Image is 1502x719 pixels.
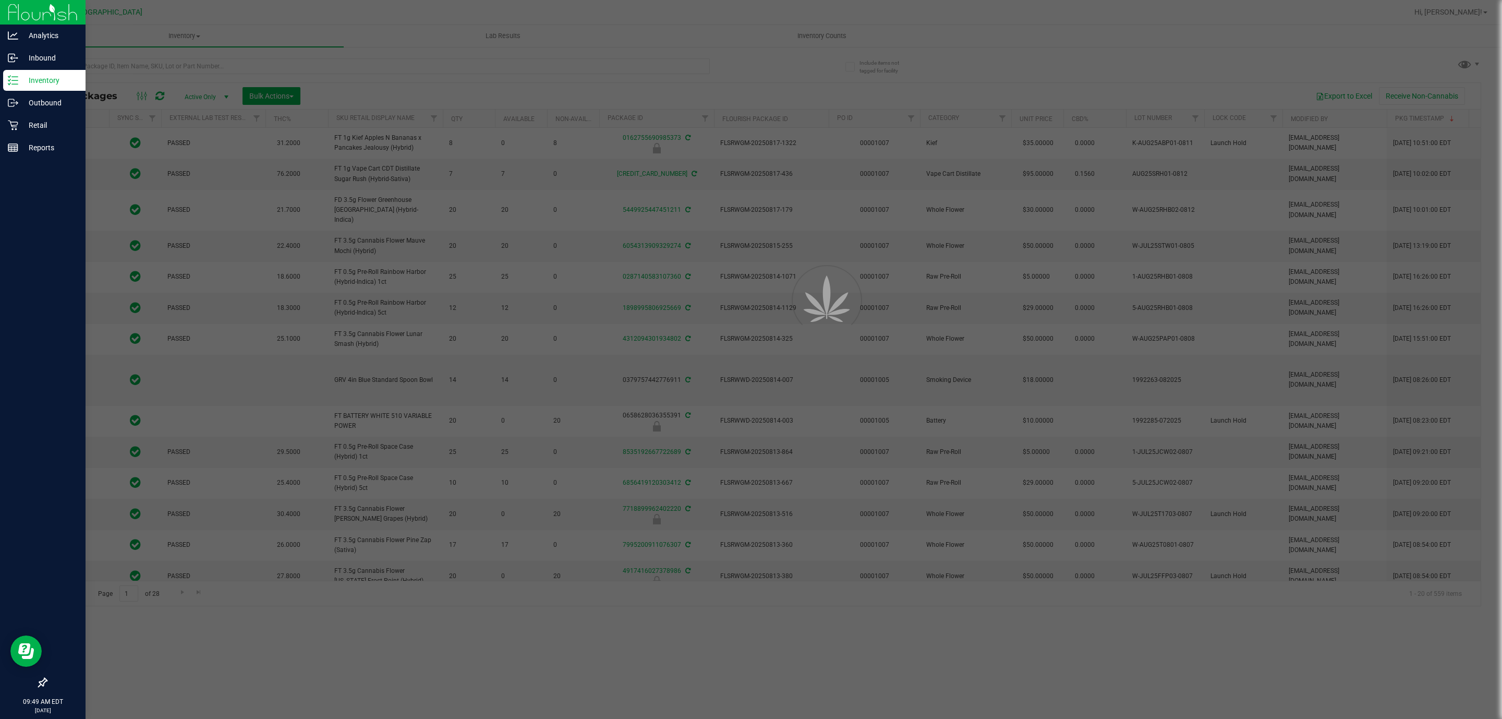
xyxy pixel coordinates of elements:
[18,29,81,42] p: Analytics
[18,141,81,154] p: Reports
[18,74,81,87] p: Inventory
[5,697,81,706] p: 09:49 AM EDT
[8,120,18,130] inline-svg: Retail
[18,119,81,131] p: Retail
[10,636,42,667] iframe: Resource center
[8,75,18,86] inline-svg: Inventory
[5,706,81,714] p: [DATE]
[8,142,18,153] inline-svg: Reports
[8,30,18,41] inline-svg: Analytics
[18,52,81,64] p: Inbound
[8,53,18,63] inline-svg: Inbound
[8,98,18,108] inline-svg: Outbound
[18,97,81,109] p: Outbound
